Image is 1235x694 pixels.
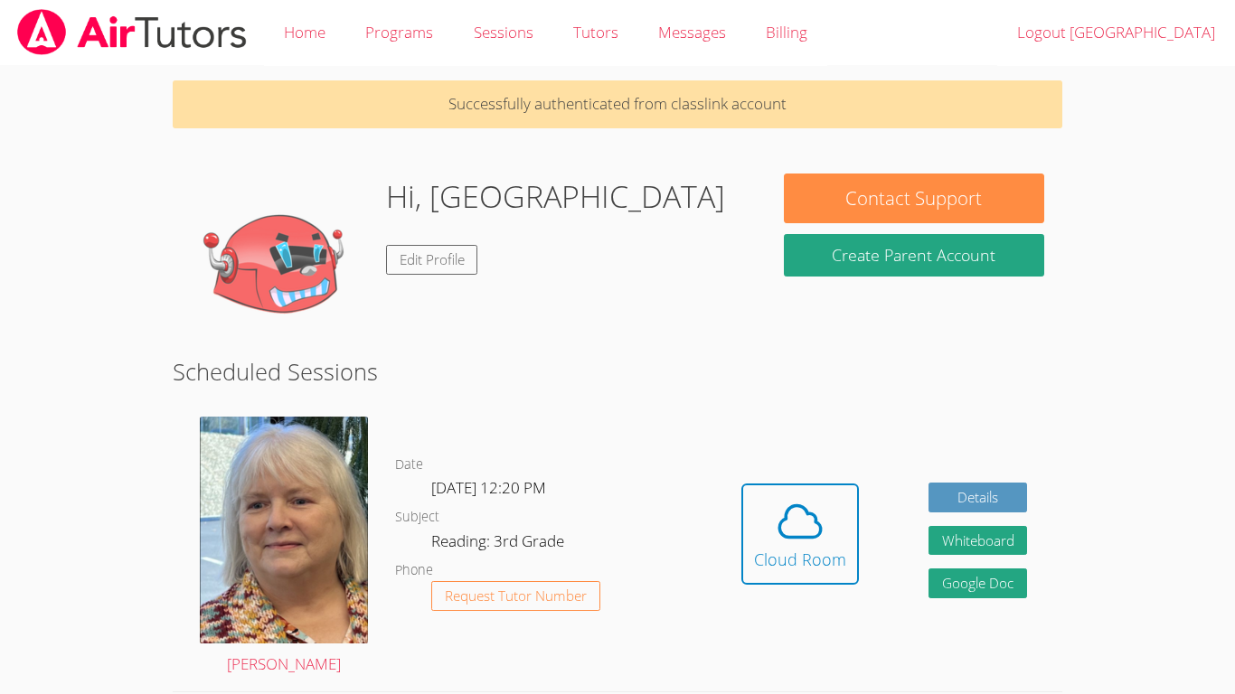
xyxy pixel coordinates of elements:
[386,173,725,220] h1: Hi, [GEOGRAPHIC_DATA]
[15,9,249,55] img: airtutors_banner-c4298cdbf04f3fff15de1276eac7730deb9818008684d7c2e4769d2f7ddbe033.png
[200,417,368,643] img: Screen%20Shot%202022-10-08%20at%202.27.06%20PM.png
[741,483,859,585] button: Cloud Room
[929,526,1028,556] button: Whiteboard
[431,581,600,611] button: Request Tutor Number
[784,234,1044,277] button: Create Parent Account
[658,22,726,42] span: Messages
[386,245,478,275] a: Edit Profile
[929,483,1028,512] a: Details
[395,559,433,582] dt: Phone
[431,477,546,498] span: [DATE] 12:20 PM
[191,173,372,354] img: default.png
[431,529,568,559] dd: Reading: 3rd Grade
[395,454,423,476] dt: Date
[445,589,587,603] span: Request Tutor Number
[929,568,1028,598] a: Google Doc
[173,354,1062,389] h2: Scheduled Sessions
[173,80,1062,128] p: Successfully authenticated from classlink account
[200,417,368,678] a: [PERSON_NAME]
[784,173,1044,223] button: Contact Support
[395,506,439,529] dt: Subject
[754,547,846,572] div: Cloud Room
